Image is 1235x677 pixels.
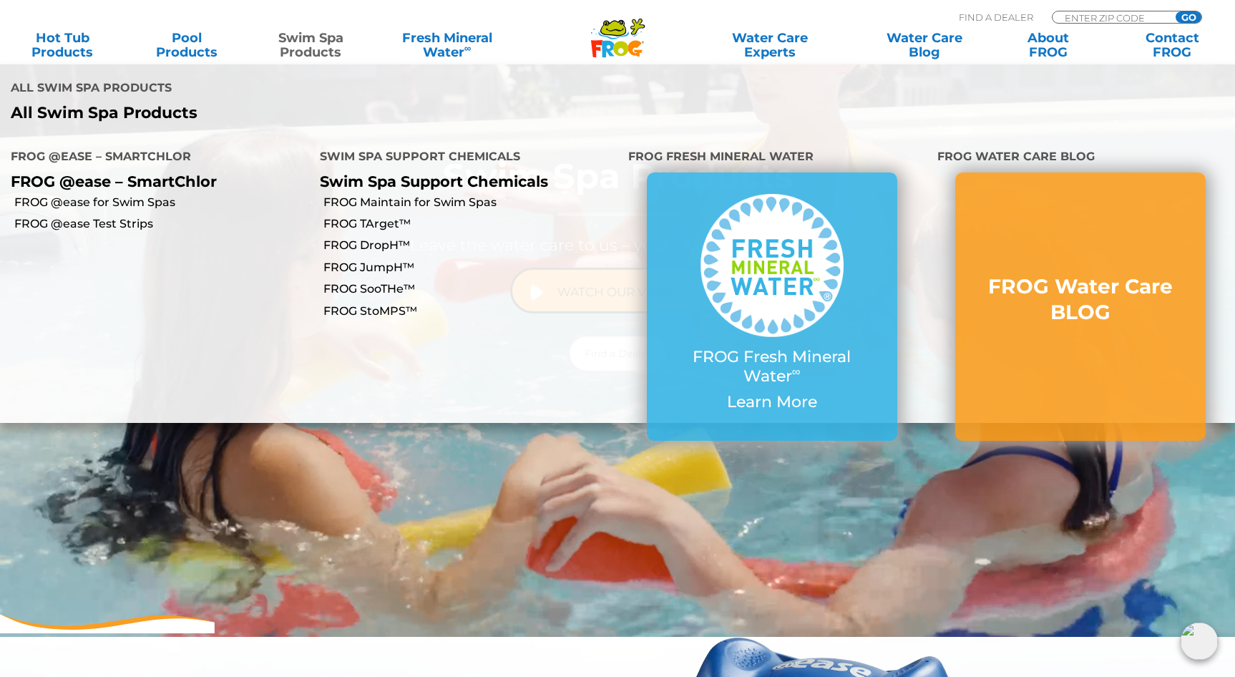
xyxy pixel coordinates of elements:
h4: All Swim Spa Products [11,75,607,104]
a: ContactFROG [1124,31,1221,59]
a: FROG SooTHe™ [323,281,618,297]
a: PoolProducts [138,31,235,59]
a: Water CareExperts [692,31,849,59]
h4: Swim Spa Support Chemicals [320,144,607,172]
p: Learn More [675,393,869,411]
p: Find A Dealer [959,11,1033,24]
a: FROG DropH™ [323,238,618,253]
a: FROG Fresh Mineral Water∞ Learn More [675,194,869,419]
a: FROG @ease Test Strips [14,216,309,232]
a: FROG Maintain for Swim Spas [323,195,618,210]
a: FROG @ease for Swim Spas [14,195,309,210]
a: Swim SpaProducts [263,31,359,59]
a: FROG JumpH™ [323,260,618,276]
h3: FROG Water Care BLOG [984,273,1177,326]
a: FROG Water Care BLOG [984,273,1177,340]
h4: FROG Fresh Mineral Water [628,144,916,172]
input: GO [1176,11,1201,23]
h4: FROG Water Care BLOG [937,144,1225,172]
sup: ∞ [792,364,801,379]
a: Water CareBlog [876,31,972,59]
input: Zip Code Form [1063,11,1160,24]
a: AboutFROG [1000,31,1097,59]
p: FROG @ease – SmartChlor [11,172,298,190]
a: Swim Spa Support Chemicals [320,172,548,190]
img: openIcon [1181,623,1218,660]
a: FROG StoMPS™ [323,303,618,319]
a: FROG TArget™ [323,216,618,232]
a: Fresh MineralWater∞ [386,31,507,59]
h4: FROG @ease – SmartChlor [11,144,298,172]
a: All Swim Spa Products [11,104,607,122]
p: FROG Fresh Mineral Water [675,348,869,386]
a: Hot TubProducts [14,31,111,59]
sup: ∞ [464,42,472,54]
